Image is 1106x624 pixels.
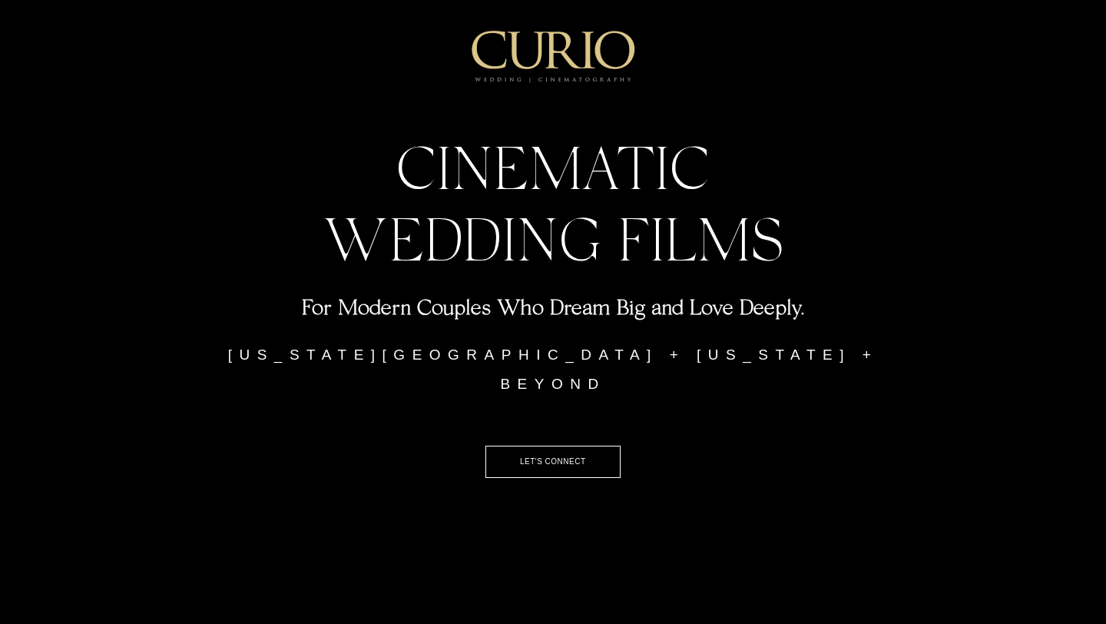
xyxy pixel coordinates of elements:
[471,31,635,83] img: C_Logo.png
[323,131,783,274] span: CINEMATIC WEDDING FILMS
[302,293,804,319] span: For Modern Couples Who Dream Big and Love Deeply.
[485,446,621,478] a: LET'S CONNECT
[520,457,586,466] span: LET'S CONNECT
[228,347,879,392] span: [US_STATE][GEOGRAPHIC_DATA] + [US_STATE] + BEYOND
